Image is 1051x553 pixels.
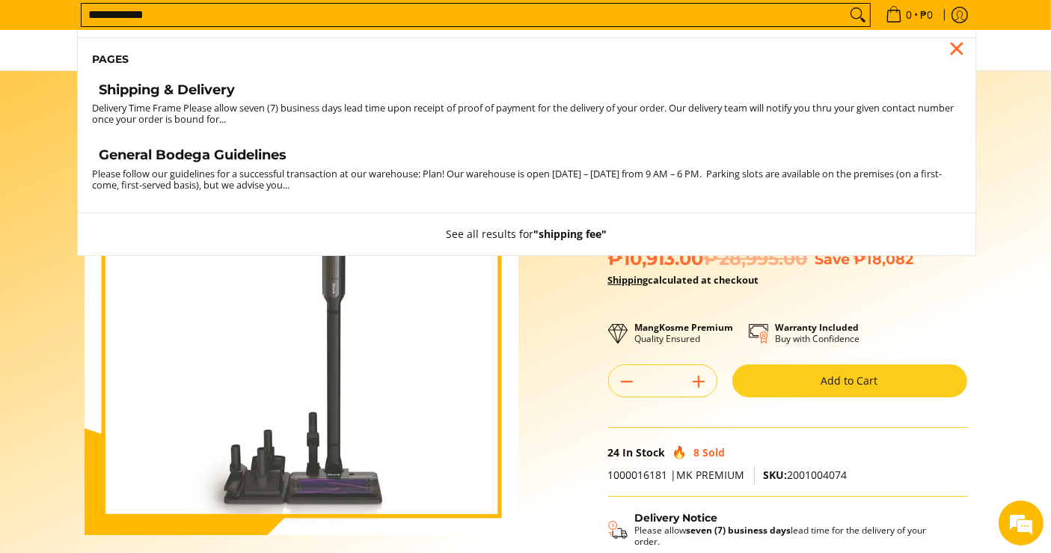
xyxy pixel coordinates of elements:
button: Search [846,4,870,26]
span: ₱10,913.00 [608,248,808,270]
div: Minimize live chat window [245,7,281,43]
button: Subtract [609,370,645,394]
span: SKU: [764,468,788,482]
strong: Warranty Included [776,321,860,334]
strong: "shipping fee" [533,227,607,241]
span: Save [815,250,851,268]
span: 2001004074 [764,468,848,482]
div: Chat with us now [78,84,251,103]
span: 0 [904,10,915,20]
span: Sold [703,445,726,459]
del: ₱28,995.00 [704,248,808,270]
p: Buy with Confidence [776,322,860,344]
button: Shipping & Delivery [608,512,952,548]
button: See all results for"shipping fee" [431,213,622,255]
strong: calculated at checkout [608,273,759,287]
a: Shipping & Delivery [93,82,960,103]
div: Close pop up [946,37,968,60]
span: We're online! [87,175,206,326]
span: ₱18,082 [854,250,914,268]
span: 8 [694,445,700,459]
h6: Pages [93,53,960,67]
button: Add to Cart [732,364,967,397]
span: In Stock [623,445,666,459]
h4: General Bodega Guidelines [99,147,287,164]
p: Please allow lead time for the delivery of your order. [635,525,952,547]
strong: MangKosme Premium [635,321,734,334]
button: Add [681,370,717,394]
span: ₱0 [919,10,936,20]
span: • [881,7,938,23]
a: Shipping [608,273,649,287]
small: Delivery Time Frame Please allow seven (7) business days lead time upon receipt of proof of payme... [93,101,955,126]
textarea: Type your message and hit 'Enter' [7,382,285,435]
p: Quality Ensured [635,322,734,344]
h4: Shipping & Delivery [99,82,236,99]
small: Please follow our guidelines for a successful transaction at our warehouse: Plan! Our warehouse i... [93,167,943,192]
img: shark-evopower-wireless-vacuum-full-view-mang-kosme [85,101,518,535]
a: General Bodega Guidelines [93,147,960,168]
strong: seven (7) business days [687,524,791,537]
span: 1000016181 |MK PREMIUM [608,468,745,482]
span: 24 [608,445,620,459]
strong: Delivery Notice [635,511,718,525]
